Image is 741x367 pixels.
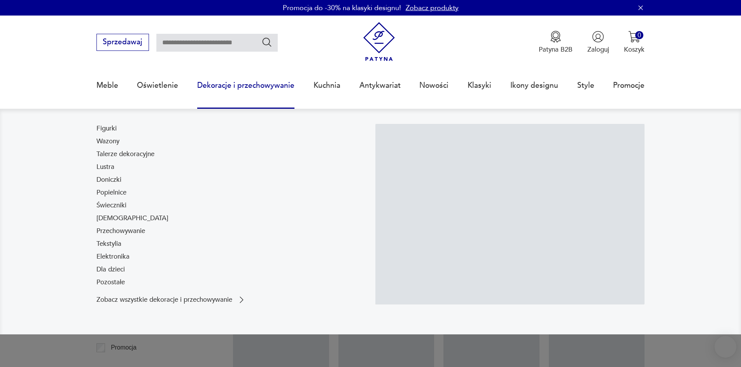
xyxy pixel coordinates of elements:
[96,68,118,103] a: Meble
[283,3,401,13] p: Promocja do -30% na klasyki designu!
[96,124,117,133] a: Figurki
[261,37,273,48] button: Szukaj
[96,252,130,261] a: Elektronika
[96,34,149,51] button: Sprzedawaj
[137,68,178,103] a: Oświetlenie
[539,45,573,54] p: Patyna B2B
[96,226,145,236] a: Przechowywanie
[635,31,643,39] div: 0
[96,40,149,46] a: Sprzedawaj
[96,295,246,304] a: Zobacz wszystkie dekoracje i przechowywanie
[96,297,232,303] p: Zobacz wszystkie dekoracje i przechowywanie
[592,31,604,43] img: Ikonka użytkownika
[419,68,448,103] a: Nowości
[96,137,119,146] a: Wazony
[96,150,154,159] a: Talerze dekoracyjne
[96,201,126,210] a: Świeczniki
[197,68,294,103] a: Dekoracje i przechowywanie
[406,3,459,13] a: Zobacz produkty
[96,188,126,197] a: Popielnice
[624,31,645,54] button: 0Koszyk
[613,68,645,103] a: Promocje
[96,162,114,172] a: Lustra
[359,22,399,61] img: Patyna - sklep z meblami i dekoracjami vintage
[550,31,562,43] img: Ikona medalu
[587,31,609,54] button: Zaloguj
[96,214,168,223] a: [DEMOGRAPHIC_DATA]
[624,45,645,54] p: Koszyk
[539,31,573,54] button: Patyna B2B
[96,239,121,249] a: Tekstylia
[577,68,594,103] a: Style
[468,68,491,103] a: Klasyki
[587,45,609,54] p: Zaloguj
[510,68,558,103] a: Ikony designu
[314,68,340,103] a: Kuchnia
[359,68,401,103] a: Antykwariat
[539,31,573,54] a: Ikona medaluPatyna B2B
[96,265,125,274] a: Dla dzieci
[96,175,121,184] a: Doniczki
[96,278,125,287] a: Pozostałe
[715,336,736,358] iframe: Smartsupp widget button
[628,31,640,43] img: Ikona koszyka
